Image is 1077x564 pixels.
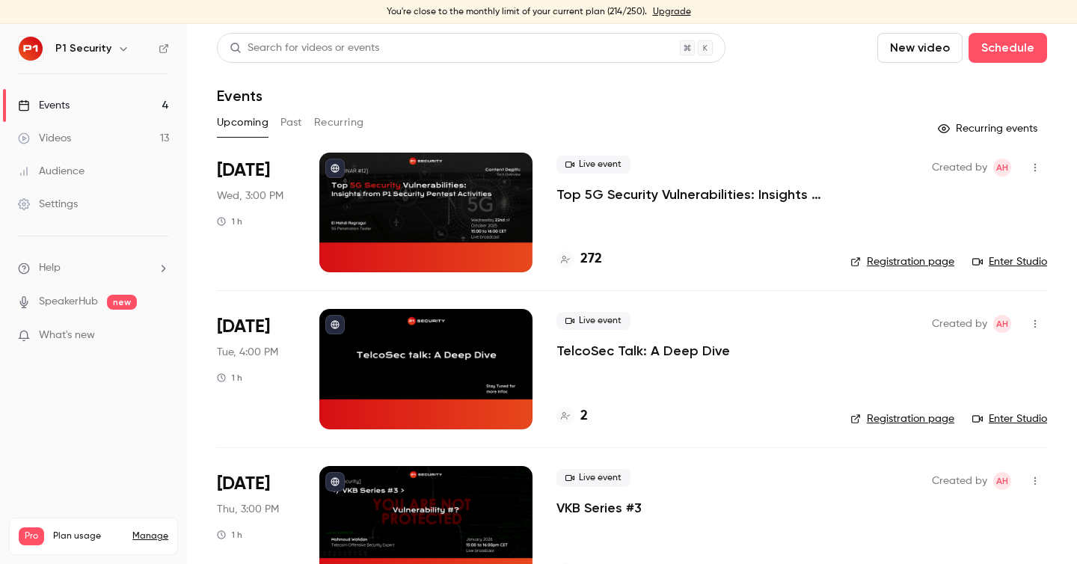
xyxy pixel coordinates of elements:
[556,499,642,517] a: VKB Series #3
[932,315,987,333] span: Created by
[580,249,602,269] h4: 272
[217,372,242,384] div: 1 h
[217,472,270,496] span: [DATE]
[556,342,730,360] a: TelcoSec Talk: A Deep Dive
[39,328,95,343] span: What's new
[932,472,987,490] span: Created by
[996,472,1008,490] span: AH
[53,530,123,542] span: Plan usage
[556,156,630,174] span: Live event
[993,159,1011,177] span: Amine Hayad
[217,529,242,541] div: 1 h
[107,295,137,310] span: new
[877,33,963,63] button: New video
[580,406,588,426] h4: 2
[556,249,602,269] a: 272
[132,530,168,542] a: Manage
[969,33,1047,63] button: Schedule
[217,87,263,105] h1: Events
[972,254,1047,269] a: Enter Studio
[556,469,630,487] span: Live event
[39,294,98,310] a: SpeakerHub
[653,6,691,18] a: Upgrade
[217,215,242,227] div: 1 h
[217,153,295,272] div: Oct 22 Wed, 3:00 PM (Europe/Paris)
[18,164,85,179] div: Audience
[556,186,826,203] a: Top 5G Security Vulnerabilities: Insights from P1 Security Pentest Activities
[931,117,1047,141] button: Recurring events
[19,527,44,545] span: Pro
[39,260,61,276] span: Help
[217,188,283,203] span: Wed, 3:00 PM
[993,472,1011,490] span: Amine Hayad
[556,312,630,330] span: Live event
[314,111,364,135] button: Recurring
[556,406,588,426] a: 2
[972,411,1047,426] a: Enter Studio
[280,111,302,135] button: Past
[217,111,269,135] button: Upcoming
[18,131,71,146] div: Videos
[18,260,169,276] li: help-dropdown-opener
[18,197,78,212] div: Settings
[850,254,954,269] a: Registration page
[217,315,270,339] span: [DATE]
[217,345,278,360] span: Tue, 4:00 PM
[230,40,379,56] div: Search for videos or events
[993,315,1011,333] span: Amine Hayad
[217,309,295,429] div: Nov 11 Tue, 4:00 PM (Europe/Paris)
[996,159,1008,177] span: AH
[850,411,954,426] a: Registration page
[217,502,279,517] span: Thu, 3:00 PM
[18,98,70,113] div: Events
[932,159,987,177] span: Created by
[19,37,43,61] img: P1 Security
[55,41,111,56] h6: P1 Security
[996,315,1008,333] span: AH
[217,159,270,183] span: [DATE]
